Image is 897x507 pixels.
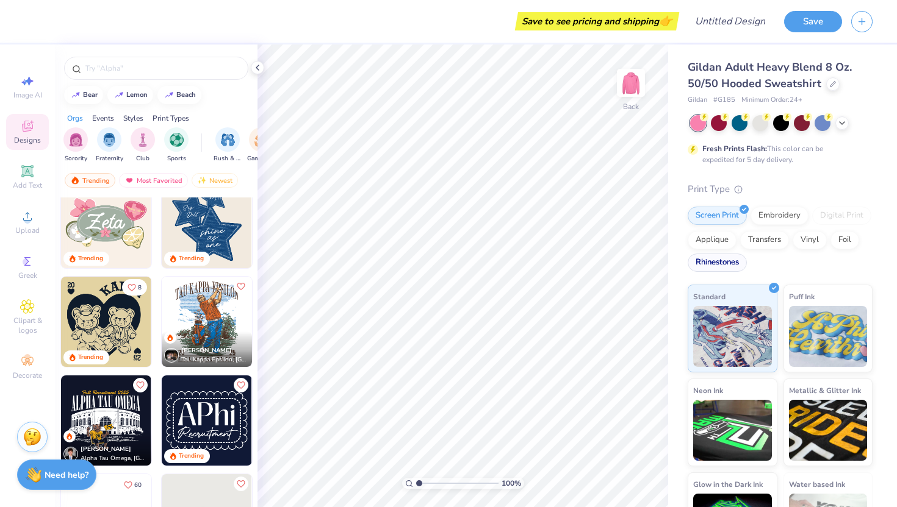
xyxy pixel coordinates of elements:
[164,127,189,163] button: filter button
[214,127,242,163] div: filter for Rush & Bid
[61,375,151,466] img: 642ee57d-cbfd-4e95-af9a-eb76752c2561
[153,113,189,124] div: Print Types
[784,11,842,32] button: Save
[740,231,789,249] div: Transfers
[214,154,242,163] span: Rush & Bid
[84,62,240,74] input: Try "Alpha"
[812,207,871,225] div: Digital Print
[181,355,247,364] span: Tau Kappa Epsilon, [GEOGRAPHIC_DATA][US_STATE]
[162,375,252,466] img: 31432bec-9d04-4367-a1bf-431e9e100e59
[14,135,41,145] span: Designs
[63,127,88,163] button: filter button
[623,101,639,112] div: Back
[693,384,723,397] span: Neon Ink
[78,353,103,362] div: Trending
[619,71,643,95] img: Back
[197,176,207,185] img: Newest.gif
[179,452,204,461] div: Trending
[713,95,735,105] span: # G185
[164,348,179,363] img: Avatar
[247,127,275,163] button: filter button
[702,143,852,165] div: This color can be expedited for 5 day delivery.
[693,290,726,303] span: Standard
[123,113,143,124] div: Styles
[176,91,196,98] div: beach
[502,478,521,489] span: 100 %
[13,90,42,100] span: Image AI
[64,86,103,104] button: bear
[151,178,241,268] img: d6d5c6c6-9b9a-4053-be8a-bdf4bacb006d
[251,277,342,367] img: fce72644-5a51-4a8d-92bd-a60745c9fb8f
[234,279,248,294] button: Like
[70,176,80,185] img: trending.gif
[67,113,83,124] div: Orgs
[741,95,802,105] span: Minimum Order: 24 +
[214,127,242,163] button: filter button
[234,477,248,491] button: Like
[693,400,772,461] img: Neon Ink
[81,454,146,463] span: Alpha Tau Omega, [GEOGRAPHIC_DATA]
[518,12,676,30] div: Save to see pricing and shipping
[92,113,114,124] div: Events
[170,133,184,147] img: Sports Image
[167,154,186,163] span: Sports
[107,86,153,104] button: lemon
[162,277,252,367] img: eb213d54-80e9-4060-912d-9752b3a91b98
[251,375,342,466] img: 95ef838a-a585-4c4d-af9c-d02604e6401c
[789,384,861,397] span: Metallic & Glitter Ink
[179,254,204,263] div: Trending
[69,133,83,147] img: Sorority Image
[122,279,147,296] button: Like
[659,13,672,28] span: 👉
[65,173,115,188] div: Trending
[789,478,845,491] span: Water based Ink
[192,173,238,188] div: Newest
[693,306,772,367] img: Standard
[45,469,88,481] strong: Need help?
[247,154,275,163] span: Game Day
[63,447,78,461] img: Avatar
[688,231,737,249] div: Applique
[751,207,809,225] div: Embroidery
[6,316,49,335] span: Clipart & logos
[13,370,42,380] span: Decorate
[131,127,155,163] div: filter for Club
[78,254,103,263] div: Trending
[13,180,42,190] span: Add Text
[793,231,827,249] div: Vinyl
[136,133,149,147] img: Club Image
[114,91,124,99] img: trend_line.gif
[151,375,241,466] img: ce1a5c7d-473b-49b2-a901-342ef3f841aa
[688,60,852,91] span: Gildan Adult Heavy Blend 8 Oz. 50/50 Hooded Sweatshirt
[138,285,142,291] span: 8
[685,9,775,34] input: Untitled Design
[234,378,248,392] button: Like
[693,478,763,491] span: Glow in the Dark Ink
[96,127,123,163] div: filter for Fraternity
[18,271,37,280] span: Greek
[688,207,747,225] div: Screen Print
[96,154,123,163] span: Fraternity
[103,133,116,147] img: Fraternity Image
[71,91,81,99] img: trend_line.gif
[702,144,767,154] strong: Fresh Prints Flash:
[157,86,201,104] button: beach
[118,477,147,493] button: Like
[789,290,815,303] span: Puff Ink
[181,346,232,355] span: [PERSON_NAME]
[124,176,134,185] img: most_fav.gif
[136,154,149,163] span: Club
[96,127,123,163] button: filter button
[254,133,268,147] img: Game Day Image
[133,378,148,392] button: Like
[61,178,151,268] img: 010ceb09-c6fc-40d9-b71e-e3f087f73ee6
[688,95,707,105] span: Gildan
[81,445,131,453] span: [PERSON_NAME]
[131,127,155,163] button: filter button
[126,91,148,98] div: lemon
[134,482,142,488] span: 60
[15,225,40,235] span: Upload
[65,154,87,163] span: Sorority
[789,306,868,367] img: Puff Ink
[251,178,342,268] img: b2171afc-7319-41bf-b082-627e8966e7c8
